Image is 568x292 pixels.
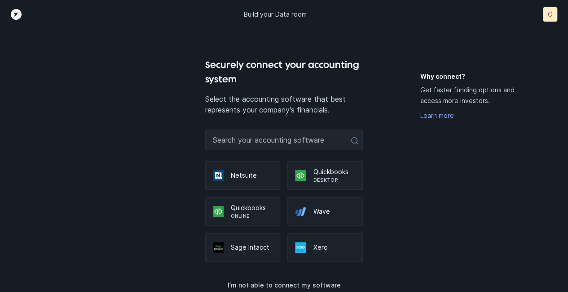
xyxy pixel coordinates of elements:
[420,72,520,81] h5: Why connect?
[287,161,363,190] div: QuickbooksDesktop
[420,112,454,119] a: Learn more
[313,176,355,184] p: Desktop
[543,7,557,22] button: O
[231,212,273,220] p: Online
[205,161,281,190] div: Netsuite
[287,197,363,226] div: Wave
[548,10,553,19] p: O
[205,58,363,86] h4: Securely connect your accounting system
[287,233,363,262] div: Xero
[231,203,273,212] p: Quickbooks
[313,167,355,176] p: Quickbooks
[205,94,363,115] p: Select the accounting software that best represents your company's financials.
[231,171,273,180] p: Netsuite
[205,197,281,226] div: QuickbooksOnline
[227,280,340,291] p: I’m not able to connect my software
[205,233,281,262] div: Sage Intacct
[244,10,307,19] p: Build your Data room
[205,130,363,150] input: Search your accounting software
[313,207,355,216] p: Wave
[313,243,355,252] p: Xero
[420,85,520,106] p: Get faster funding options and access more investors.
[231,243,273,252] p: Sage Intacct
